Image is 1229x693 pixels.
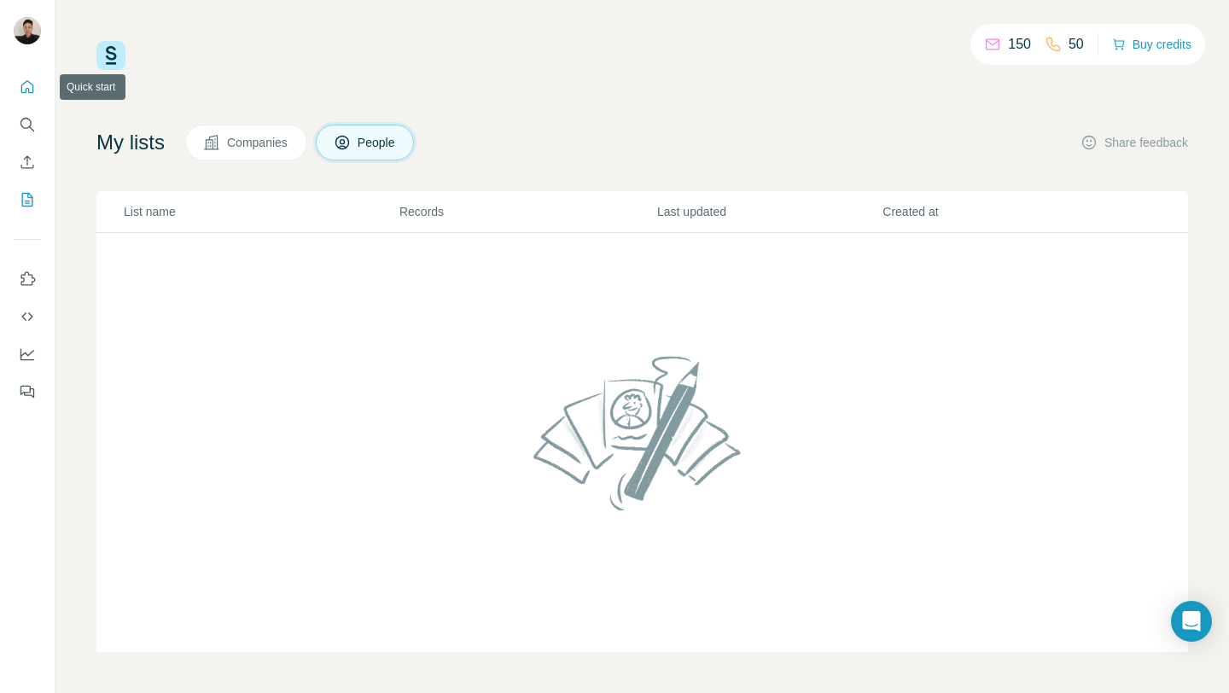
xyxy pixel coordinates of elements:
[399,203,655,220] p: Records
[14,184,41,215] button: My lists
[14,339,41,370] button: Dashboard
[882,203,1106,220] p: Created at
[96,129,165,156] h4: My lists
[657,203,881,220] p: Last updated
[1008,34,1031,55] p: 150
[227,134,289,151] span: Companies
[14,147,41,178] button: Enrich CSV
[14,376,41,407] button: Feedback
[1171,601,1212,642] div: Open Intercom Messenger
[1069,34,1084,55] p: 50
[14,109,41,140] button: Search
[124,203,398,220] p: List name
[14,17,41,44] img: Avatar
[96,41,125,70] img: Surfe Logo
[358,134,397,151] span: People
[14,72,41,102] button: Quick start
[14,264,41,294] button: Use Surfe on LinkedIn
[14,301,41,332] button: Use Surfe API
[527,341,759,524] img: No lists found
[1080,134,1188,151] button: Share feedback
[1112,32,1191,56] button: Buy credits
